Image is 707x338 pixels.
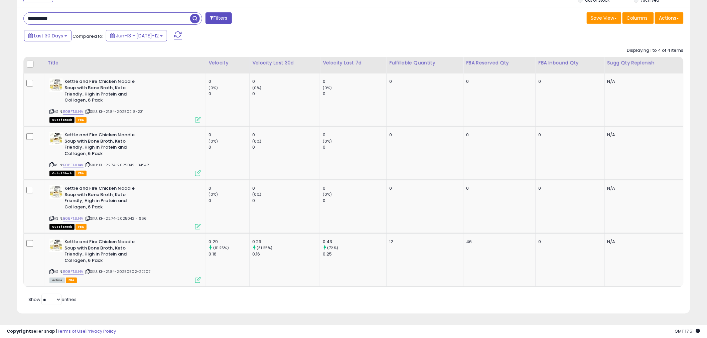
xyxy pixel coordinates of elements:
div: 0 [209,91,250,97]
div: Title [48,59,203,66]
div: 46 [466,239,530,245]
span: FBA [66,278,77,283]
div: 0.16 [252,251,320,257]
span: | SKU: KH-22.74-20250421-1666 [85,216,147,221]
small: (0%) [323,85,332,91]
div: 0 [209,132,250,138]
div: 0 [323,185,386,191]
div: 0.43 [323,239,386,245]
small: (0%) [252,192,262,197]
div: 0 [323,144,386,150]
div: ASIN: [49,185,201,229]
div: 0 [209,185,250,191]
span: All listings currently available for purchase on Amazon [49,278,65,283]
div: 0 [252,132,320,138]
a: B08FTJL14V [63,216,84,221]
span: All listings that are currently out of stock and unavailable for purchase on Amazon [49,171,75,176]
div: 0.16 [209,251,250,257]
span: FBA [76,117,87,123]
div: FBA inbound Qty [539,59,602,66]
div: 0 [466,185,530,191]
div: 0 [323,132,386,138]
a: B08FTJL14V [63,269,84,275]
div: 0 [389,185,458,191]
div: 0.29 [252,239,320,245]
div: N/A [607,78,678,84]
div: ASIN: [49,78,201,122]
div: seller snap | | [7,328,116,335]
div: N/A [607,239,678,245]
b: Kettle and Fire Chicken Noodle Soup with Bone Broth, Keto Friendly, High in Protein and Collagen,... [64,78,146,105]
th: Please note that this number is a calculation based on your required days of coverage and your ve... [604,57,683,73]
button: Jun-13 - [DATE]-12 [106,30,167,41]
div: 12 [389,239,458,245]
span: Columns [627,15,648,21]
div: Fulfillable Quantity [389,59,460,66]
button: Actions [655,12,684,24]
small: (0%) [209,139,218,144]
div: 0 [539,185,599,191]
button: Last 30 Days [24,30,72,41]
small: (0%) [252,85,262,91]
button: Columns [622,12,654,24]
small: (0%) [252,139,262,144]
div: Velocity Last 30d [252,59,317,66]
img: 51+Tk-yZQ4L._SL40_.jpg [49,185,63,199]
div: 0 [252,198,320,204]
small: (0%) [209,85,218,91]
button: Save View [587,12,621,24]
div: 0 [252,91,320,97]
small: (81.25%) [257,245,272,250]
div: N/A [607,185,678,191]
span: | SKU: KH-21.84-20250218-231 [85,109,144,114]
div: Displaying 1 to 4 of 4 items [627,47,684,54]
div: 0 [209,144,250,150]
img: 51+Tk-yZQ4L._SL40_.jpg [49,78,63,92]
small: (72%) [327,245,338,250]
a: B08FTJL14V [63,109,84,115]
div: 0 [252,185,320,191]
div: 0 [209,78,250,84]
div: 0 [389,132,458,138]
b: Kettle and Fire Chicken Noodle Soup with Bone Broth, Keto Friendly, High in Protein and Collagen,... [64,132,146,158]
img: 51+Tk-yZQ4L._SL40_.jpg [49,239,63,252]
div: 0 [466,132,530,138]
div: 0 [539,239,599,245]
b: Kettle and Fire Chicken Noodle Soup with Bone Broth, Keto Friendly, High in Protein and Collagen,... [64,185,146,212]
div: 0 [539,132,599,138]
a: Terms of Use [57,328,86,334]
span: Show: entries [28,296,77,303]
div: FBA Reserved Qty [466,59,533,66]
span: FBA [76,224,87,230]
div: Sugg Qty Replenish [607,59,681,66]
span: All listings that are currently out of stock and unavailable for purchase on Amazon [49,224,75,230]
div: ASIN: [49,132,201,175]
div: 0 [323,91,386,97]
span: Jun-13 - [DATE]-12 [116,32,159,39]
div: ASIN: [49,239,201,282]
div: N/A [607,132,678,138]
div: 0 [209,198,250,204]
span: | SKU: KH-21.84-20250502-22707 [85,269,151,274]
b: Kettle and Fire Chicken Noodle Soup with Bone Broth, Keto Friendly, High in Protein and Collagen,... [64,239,146,265]
span: All listings that are currently out of stock and unavailable for purchase on Amazon [49,117,75,123]
a: Privacy Policy [87,328,116,334]
span: FBA [76,171,87,176]
a: B08FTJL14V [63,162,84,168]
small: (0%) [323,139,332,144]
small: (0%) [209,192,218,197]
div: 0 [323,78,386,84]
div: 0 [252,144,320,150]
span: 2025-08-12 17:51 GMT [675,328,700,334]
small: (0%) [323,192,332,197]
div: 0 [323,198,386,204]
span: Last 30 Days [34,32,63,39]
div: 0 [252,78,320,84]
div: 0 [539,78,599,84]
div: 0.29 [209,239,250,245]
div: Velocity [209,59,247,66]
strong: Copyright [7,328,31,334]
img: 51+Tk-yZQ4L._SL40_.jpg [49,132,63,145]
span: Compared to: [73,33,103,39]
small: (81.25%) [213,245,229,250]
